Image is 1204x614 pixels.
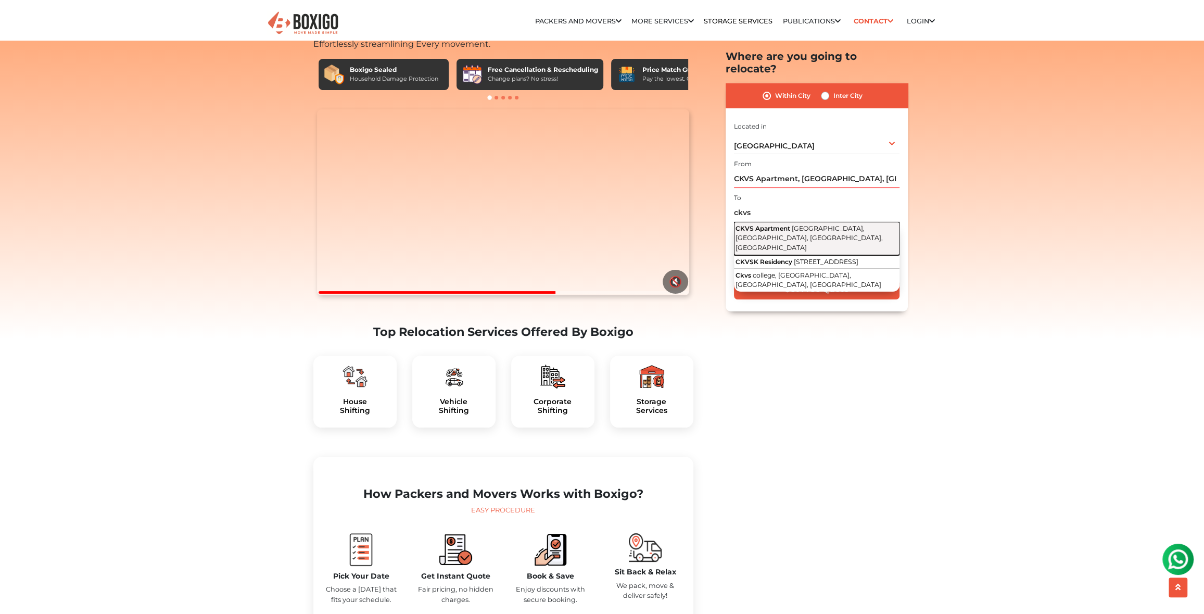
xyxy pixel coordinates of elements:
[535,17,622,25] a: Packers and Movers
[322,505,685,516] div: Easy Procedure
[851,13,897,29] a: Contact
[736,271,881,289] span: college, [GEOGRAPHIC_DATA], [GEOGRAPHIC_DATA], [GEOGRAPHIC_DATA]
[734,193,741,203] label: To
[511,572,590,581] h5: Book & Save
[267,10,339,36] img: Boxigo
[439,533,472,566] img: boxigo_packers_and_movers_compare
[734,222,899,255] button: CKVS Apartment [GEOGRAPHIC_DATA], [GEOGRAPHIC_DATA], [GEOGRAPHIC_DATA], [GEOGRAPHIC_DATA]
[833,90,863,102] label: Inter City
[324,64,345,85] img: Boxigo Sealed
[488,65,598,74] div: Free Cancellation & Rescheduling
[350,74,438,83] div: Household Damage Protection
[350,65,438,74] div: Boxigo Sealed
[618,397,685,415] h5: Storage Services
[639,364,664,389] img: boxigo_packers_and_movers_plan
[618,397,685,415] a: StorageServices
[642,65,721,74] div: Price Match Guarantee
[734,204,899,222] input: Select Building or Nearest Landmark
[616,64,637,85] img: Price Match Guarantee
[642,74,721,83] div: Pay the lowest. Guaranteed!
[606,581,685,600] p: We pack, move & deliver safely!
[734,141,815,151] span: [GEOGRAPHIC_DATA]
[519,397,586,415] h5: Corporate Shifting
[794,257,858,265] span: [STREET_ADDRESS]
[736,257,792,265] span: CKVSK Residency
[736,224,790,232] span: CKVS Apartment
[629,533,662,562] img: boxigo_packers_and_movers_move
[343,364,367,389] img: boxigo_packers_and_movers_plan
[734,269,899,292] button: Ckvs college, [GEOGRAPHIC_DATA], [GEOGRAPHIC_DATA], [GEOGRAPHIC_DATA]
[313,325,693,339] h2: Top Relocation Services Offered By Boxigo
[488,74,598,83] div: Change plans? No stress!
[322,572,401,581] h5: Pick Your Date
[519,397,586,415] a: CorporateShifting
[462,64,483,85] img: Free Cancellation & Rescheduling
[322,487,685,501] h2: How Packers and Movers Works with Boxigo?
[441,364,466,389] img: boxigo_packers_and_movers_plan
[734,280,899,299] input: Get Free Quote
[734,159,752,169] label: From
[10,10,31,31] img: whatsapp-icon.svg
[511,584,590,604] p: Enjoy discounts with secure booking.
[606,568,685,577] h5: Sit Back & Relax
[345,533,377,566] img: boxigo_packers_and_movers_plan
[421,397,487,415] h5: Vehicle Shifting
[416,584,496,604] p: Fair pricing, no hidden charges.
[907,17,935,25] a: Login
[775,90,810,102] label: Within City
[736,224,883,251] span: [GEOGRAPHIC_DATA], [GEOGRAPHIC_DATA], [GEOGRAPHIC_DATA], [GEOGRAPHIC_DATA]
[322,397,388,415] h5: House Shifting
[317,109,689,296] video: Your browser does not support the video tag.
[534,533,567,566] img: boxigo_packers_and_movers_book
[663,270,688,294] button: 🔇
[322,397,388,415] a: HouseShifting
[1169,578,1187,597] button: scroll up
[313,39,490,49] span: Effortlessly streamlining Every movement.
[734,170,899,188] input: Select Building or Nearest Landmark
[322,584,401,604] p: Choose a [DATE] that fits your schedule.
[540,364,565,389] img: boxigo_packers_and_movers_plan
[421,397,487,415] a: VehicleShifting
[736,271,751,279] span: Ckvs
[726,50,908,75] h2: Where are you going to relocate?
[416,572,496,581] h5: Get Instant Quote
[704,17,772,25] a: Storage Services
[734,255,899,269] button: CKVSK Residency [STREET_ADDRESS]
[783,17,841,25] a: Publications
[631,17,694,25] a: More services
[734,121,767,131] label: Located in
